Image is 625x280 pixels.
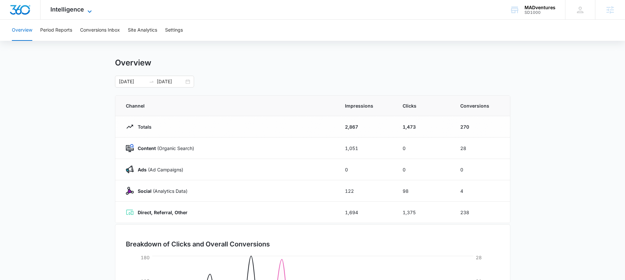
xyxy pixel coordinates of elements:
[115,58,151,68] h1: Overview
[337,202,395,223] td: 1,694
[525,10,555,15] div: account id
[12,20,32,41] button: Overview
[141,255,150,260] tspan: 180
[476,255,482,260] tspan: 28
[80,20,120,41] button: Conversions Inbox
[395,159,452,180] td: 0
[165,20,183,41] button: Settings
[126,165,134,173] img: Ads
[40,20,72,41] button: Period Reports
[452,116,510,138] td: 270
[403,102,444,109] span: Clicks
[345,102,387,109] span: Impressions
[126,187,134,195] img: Social
[134,145,194,152] p: (Organic Search)
[460,102,499,109] span: Conversions
[138,167,147,172] strong: Ads
[134,123,152,130] p: Totals
[452,159,510,180] td: 0
[138,210,187,215] strong: Direct, Referral, Other
[149,79,154,84] span: swap-right
[50,6,84,13] span: Intelligence
[149,79,154,84] span: to
[134,166,183,173] p: (Ad Campaigns)
[138,145,156,151] strong: Content
[126,144,134,152] img: Content
[157,78,184,85] input: End date
[337,138,395,159] td: 1,051
[452,202,510,223] td: 238
[119,78,146,85] input: Start date
[134,188,187,194] p: (Analytics Data)
[395,202,452,223] td: 1,375
[128,20,157,41] button: Site Analytics
[138,188,152,194] strong: Social
[126,239,270,249] h3: Breakdown of Clicks and Overall Conversions
[395,180,452,202] td: 98
[337,159,395,180] td: 0
[395,116,452,138] td: 1,473
[337,180,395,202] td: 122
[395,138,452,159] td: 0
[126,102,329,109] span: Channel
[525,5,555,10] div: account name
[337,116,395,138] td: 2,867
[452,180,510,202] td: 4
[452,138,510,159] td: 28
